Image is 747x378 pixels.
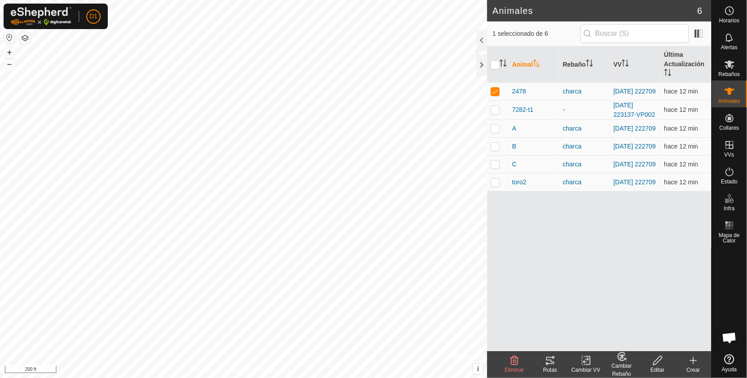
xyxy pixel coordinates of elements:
div: Rutas [532,366,568,374]
button: i [473,364,483,374]
span: 7282-t1 [512,105,533,115]
a: [DATE] 222709 [614,178,656,186]
span: 12 oct 2025, 22:37 [664,125,698,132]
span: 6 [697,4,702,17]
span: Rebaños [718,72,740,77]
span: Collares [719,125,739,131]
div: charca [563,124,606,133]
th: Animal [509,47,559,83]
span: Infra [724,206,734,211]
span: B [512,142,516,151]
span: 12 oct 2025, 22:37 [664,106,698,113]
span: C [512,160,517,169]
div: Editar [640,366,675,374]
span: Eliminar [505,367,524,373]
div: charca [563,142,606,151]
div: charca [563,178,606,187]
a: [DATE] 222709 [614,88,656,95]
h2: Animales [492,5,697,16]
span: toro2 [512,178,526,187]
div: - [563,105,606,115]
div: charca [563,160,606,169]
a: Política de Privacidad [197,366,249,374]
div: Crear [675,366,711,374]
a: [DATE] 222709 [614,143,656,150]
th: Rebaño [559,47,610,83]
span: 12 oct 2025, 22:37 [664,161,698,168]
div: Cambiar VV [568,366,604,374]
span: 12 oct 2025, 22:37 [664,88,698,95]
p-sorticon: Activar para ordenar [622,61,629,68]
img: Logo Gallagher [11,7,72,25]
span: 1 seleccionado de 6 [492,29,581,38]
span: VVs [724,152,734,157]
th: Última Actualización [661,47,711,83]
span: i [477,365,479,373]
input: Buscar (S) [581,24,689,43]
a: [DATE] 223137-VP002 [614,102,655,118]
span: Mapa de Calor [714,233,745,243]
button: – [4,59,15,69]
button: Capas del Mapa [20,33,30,43]
div: Cambiar Rebaño [604,362,640,378]
th: VV [610,47,661,83]
span: A [512,124,516,133]
button: Restablecer Mapa [4,32,15,43]
p-sorticon: Activar para ordenar [500,61,507,68]
span: 2478 [512,87,526,96]
p-sorticon: Activar para ordenar [586,61,593,68]
p-sorticon: Activar para ordenar [664,70,671,77]
span: D1 [89,12,98,21]
span: Alertas [721,45,738,50]
span: Ayuda [722,367,737,372]
a: [DATE] 222709 [614,161,656,168]
a: Contáctenos [260,366,290,374]
span: Estado [721,179,738,184]
div: charca [563,87,606,96]
div: Chat abierto [716,324,743,351]
span: Animales [718,98,740,104]
button: + [4,47,15,58]
a: [DATE] 222709 [614,125,656,132]
a: Ayuda [712,351,747,376]
span: 12 oct 2025, 22:37 [664,178,698,186]
p-sorticon: Activar para ordenar [533,61,540,68]
span: 12 oct 2025, 22:37 [664,143,698,150]
span: Horarios [719,18,739,23]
